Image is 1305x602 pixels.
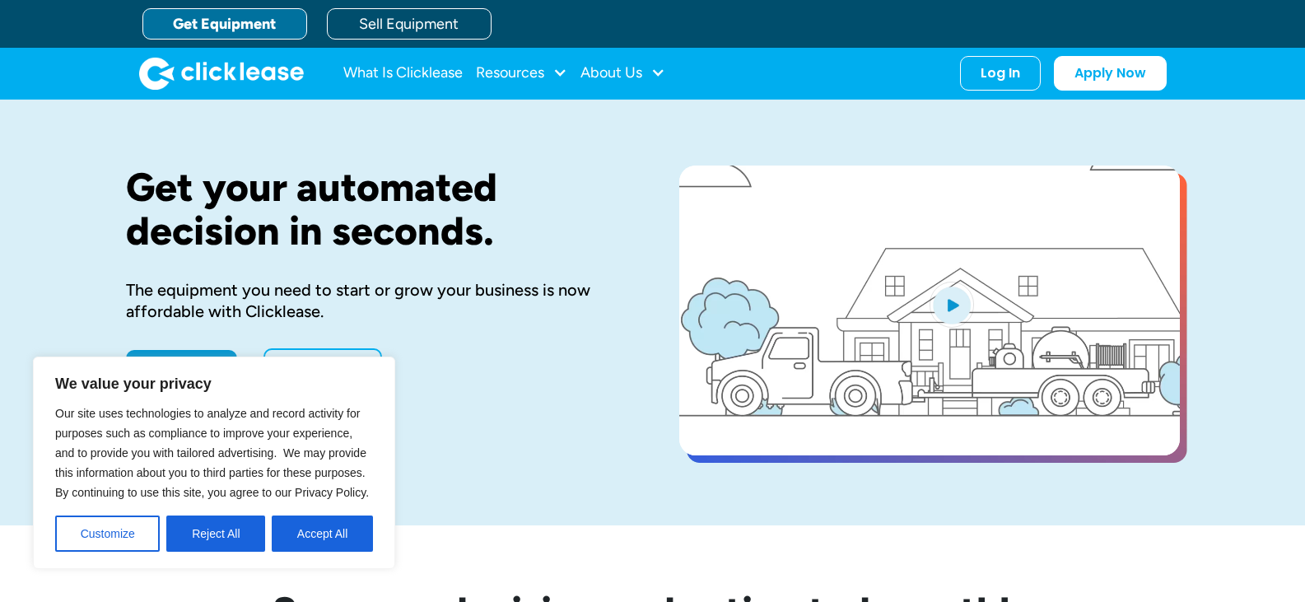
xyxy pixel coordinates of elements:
a: home [139,57,304,90]
div: Log In [981,65,1020,82]
a: Learn More [263,348,382,385]
h1: Get your automated decision in seconds. [126,166,627,253]
img: Blue play button logo on a light blue circular background [930,282,974,328]
a: What Is Clicklease [343,57,463,90]
a: Apply Now [1054,56,1167,91]
a: open lightbox [679,166,1180,455]
p: We value your privacy [55,374,373,394]
span: Our site uses technologies to analyze and record activity for purposes such as compliance to impr... [55,407,369,499]
div: We value your privacy [33,357,395,569]
button: Customize [55,516,160,552]
div: About Us [580,57,665,90]
button: Accept All [272,516,373,552]
img: Clicklease logo [139,57,304,90]
div: The equipment you need to start or grow your business is now affordable with Clicklease. [126,279,627,322]
a: Get Equipment [142,8,307,40]
a: Apply Now [126,350,237,383]
button: Reject All [166,516,265,552]
div: Resources [476,57,567,90]
a: Sell Equipment [327,8,492,40]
